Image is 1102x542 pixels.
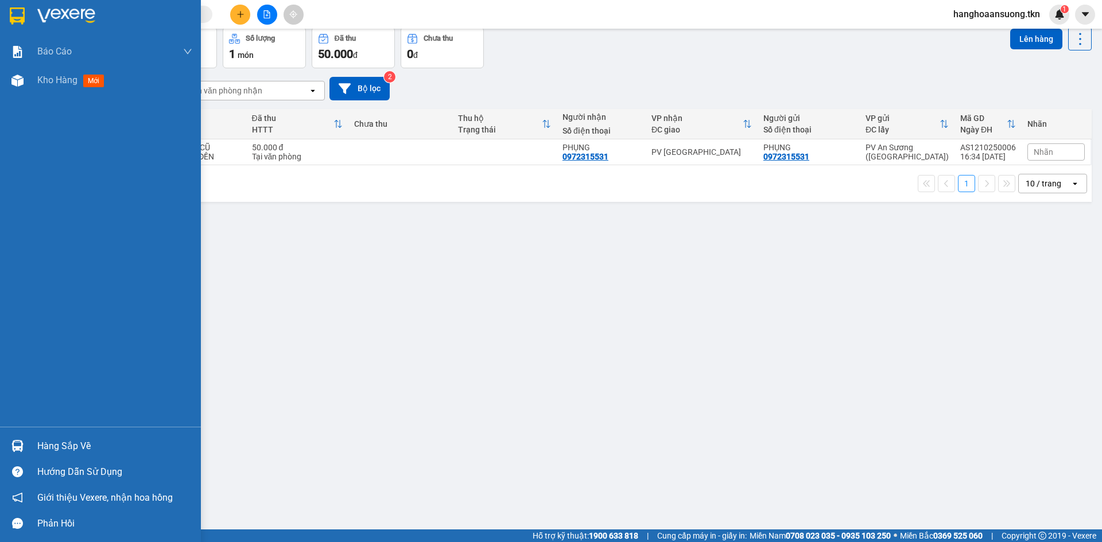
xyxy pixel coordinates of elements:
span: aim [289,10,297,18]
span: question-circle [12,466,23,477]
button: Lên hàng [1010,29,1062,49]
span: notification [12,492,23,503]
div: HTTT [252,125,333,134]
span: đ [353,50,358,60]
th: Toggle SortBy [452,109,557,139]
span: Giới thiệu Vexere, nhận hoa hồng [37,490,173,505]
strong: 1900 633 818 [589,531,638,540]
div: Hướng dẫn sử dụng [37,463,192,481]
span: | [991,529,993,542]
div: 0972315531 [562,152,608,161]
div: Chọn văn phòng nhận [183,85,262,96]
span: 1 [1062,5,1066,13]
div: 16:34 [DATE] [960,152,1016,161]
button: 1 [958,175,975,192]
th: Toggle SortBy [954,109,1022,139]
div: Đã thu [335,34,356,42]
button: Chưa thu0đ [401,27,484,68]
div: Ngày ĐH [960,125,1007,134]
img: solution-icon [11,46,24,58]
div: ĐC lấy [866,125,940,134]
img: icon-new-feature [1054,9,1065,20]
div: AS1210250006 [960,143,1016,152]
img: logo-vxr [10,7,25,25]
div: VP gửi [866,114,940,123]
span: message [12,518,23,529]
button: Đã thu50.000đ [312,27,395,68]
div: 10 / trang [1026,178,1061,189]
div: Mã GD [960,114,1007,123]
div: ĐC giao [651,125,743,134]
th: Toggle SortBy [246,109,348,139]
strong: 0708 023 035 - 0935 103 250 [786,531,891,540]
span: copyright [1038,532,1046,540]
span: plus [236,10,245,18]
span: ⚪️ [894,533,897,538]
sup: 2 [384,71,395,83]
div: Đã thu [252,114,333,123]
div: Tại văn phòng [252,152,343,161]
div: PHỤNG [763,143,854,152]
span: Kho hàng [37,75,77,85]
div: Phản hồi [37,515,192,532]
button: Bộ lọc [329,77,390,100]
button: file-add [257,5,277,25]
button: caret-down [1075,5,1095,25]
button: aim [284,5,304,25]
th: Toggle SortBy [646,109,758,139]
div: Hàng sắp về [37,438,192,455]
span: Cung cấp máy in - giấy in: [657,529,747,542]
span: mới [83,75,104,87]
div: Số điện thoại [763,125,854,134]
span: 1 [229,47,235,61]
div: Người nhận [562,112,640,122]
div: Số điện thoại [562,126,640,135]
span: Nhãn [1034,147,1053,157]
strong: 0369 525 060 [933,531,983,540]
div: 50.000 đ [252,143,343,152]
svg: open [308,86,317,95]
img: warehouse-icon [11,75,24,87]
span: Hỗ trợ kỹ thuật: [533,529,638,542]
button: plus [230,5,250,25]
svg: open [1070,179,1080,188]
div: Chưa thu [354,119,447,128]
div: PV An Sương ([GEOGRAPHIC_DATA]) [866,143,949,161]
span: Báo cáo [37,44,72,59]
div: Người gửi [763,114,854,123]
div: Nhãn [1027,119,1085,128]
div: PV [GEOGRAPHIC_DATA] [651,147,752,157]
th: Toggle SortBy [860,109,954,139]
span: Miền Bắc [900,529,983,542]
span: 50.000 [318,47,353,61]
span: caret-down [1080,9,1091,20]
div: Số lượng [246,34,275,42]
div: Chưa thu [424,34,453,42]
div: VP nhận [651,114,743,123]
div: 0972315531 [763,152,809,161]
span: file-add [263,10,271,18]
div: Thu hộ [458,114,542,123]
span: 0 [407,47,413,61]
button: Số lượng1món [223,27,306,68]
sup: 1 [1061,5,1069,13]
div: Trạng thái [458,125,542,134]
span: | [647,529,649,542]
span: Miền Nam [750,529,891,542]
span: hanghoaansuong.tkn [944,7,1049,21]
img: warehouse-icon [11,440,24,452]
span: down [183,47,192,56]
span: món [238,50,254,60]
span: đ [413,50,418,60]
div: PHỤNG [562,143,640,152]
